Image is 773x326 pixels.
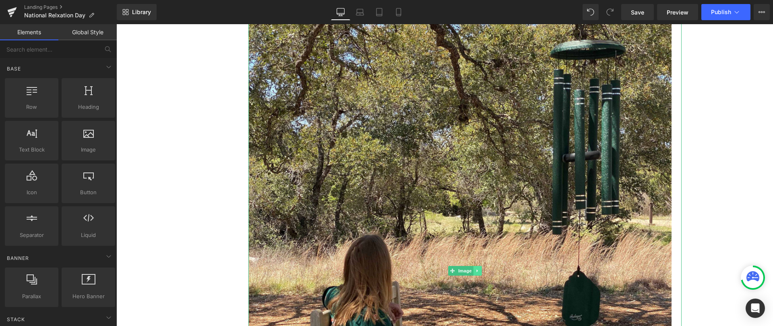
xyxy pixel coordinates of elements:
[7,103,56,111] span: Row
[116,24,773,326] iframe: To enrich screen reader interactions, please activate Accessibility in Grammarly extension settings
[6,254,30,262] span: Banner
[64,145,113,154] span: Image
[667,8,688,17] span: Preview
[357,242,365,251] a: Expand / Collapse
[583,4,599,20] button: Undo
[331,4,350,20] a: Desktop
[746,299,765,318] div: Open Intercom Messenger
[64,188,113,197] span: Button
[657,4,698,20] a: Preview
[340,242,357,251] span: Image
[7,145,56,154] span: Text Block
[389,4,408,20] a: Mobile
[132,8,151,16] span: Library
[754,4,770,20] button: More
[7,188,56,197] span: Icon
[64,231,113,239] span: Liquid
[370,4,389,20] a: Tablet
[64,292,113,301] span: Hero Banner
[6,316,26,323] span: Stack
[24,12,85,19] span: National Relxation Day
[6,65,22,73] span: Base
[631,8,644,17] span: Save
[602,4,618,20] button: Redo
[7,292,56,301] span: Parallax
[117,4,157,20] a: New Library
[58,24,117,40] a: Global Style
[64,103,113,111] span: Heading
[701,4,750,20] button: Publish
[711,9,731,15] span: Publish
[350,4,370,20] a: Laptop
[24,4,117,10] a: Landing Pages
[7,231,56,239] span: Separator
